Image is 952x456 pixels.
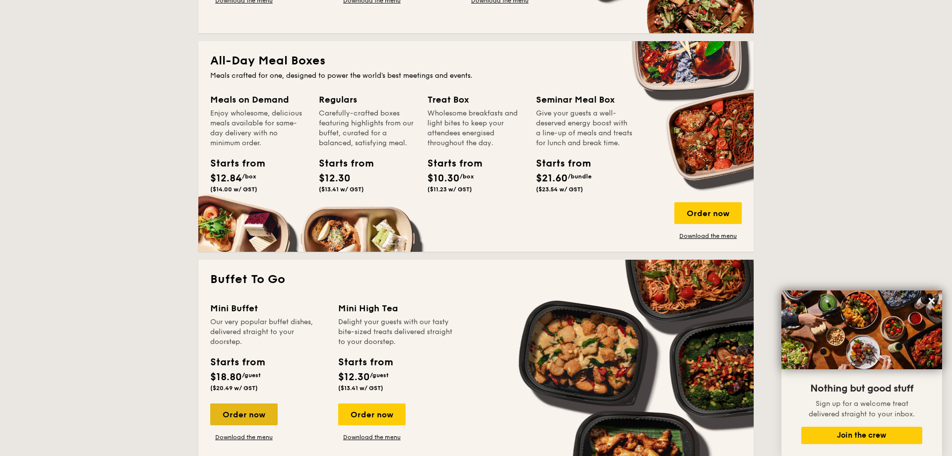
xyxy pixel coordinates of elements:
[210,385,258,392] span: ($20.49 w/ GST)
[338,301,454,315] div: Mini High Tea
[536,109,633,148] div: Give your guests a well-deserved energy boost with a line-up of meals and treats for lunch and br...
[210,301,326,315] div: Mini Buffet
[427,109,524,148] div: Wholesome breakfasts and light bites to keep your attendees energised throughout the day.
[427,186,472,193] span: ($11.23 w/ GST)
[801,427,922,444] button: Join the crew
[536,156,581,171] div: Starts from
[319,186,364,193] span: ($13.41 w/ GST)
[210,71,742,81] div: Meals crafted for one, designed to power the world's best meetings and events.
[427,172,460,184] span: $10.30
[536,93,633,107] div: Seminar Meal Box
[536,186,583,193] span: ($23.54 w/ GST)
[427,156,472,171] div: Starts from
[319,109,416,148] div: Carefully-crafted boxes featuring highlights from our buffet, curated for a balanced, satisfying ...
[210,433,278,441] a: Download the menu
[210,156,255,171] div: Starts from
[210,355,264,370] div: Starts from
[338,355,392,370] div: Starts from
[210,172,242,184] span: $12.84
[210,272,742,287] h2: Buffet To Go
[370,372,389,379] span: /guest
[338,317,454,347] div: Delight your guests with our tasty bite-sized treats delivered straight to your doorstep.
[338,433,406,441] a: Download the menu
[536,172,568,184] span: $21.60
[210,109,307,148] div: Enjoy wholesome, delicious meals available for same-day delivery with no minimum order.
[210,317,326,347] div: Our very popular buffet dishes, delivered straight to your doorstep.
[674,202,742,224] div: Order now
[210,186,257,193] span: ($14.00 w/ GST)
[210,53,742,69] h2: All-Day Meal Boxes
[460,173,474,180] span: /box
[319,172,351,184] span: $12.30
[242,372,261,379] span: /guest
[674,232,742,240] a: Download the menu
[338,371,370,383] span: $12.30
[568,173,592,180] span: /bundle
[242,173,256,180] span: /box
[338,403,406,425] div: Order now
[338,385,383,392] span: ($13.41 w/ GST)
[210,403,278,425] div: Order now
[210,371,242,383] span: $18.80
[809,399,915,418] span: Sign up for a welcome treat delivered straight to your inbox.
[781,290,942,369] img: DSC07876-Edit02-Large.jpeg
[427,93,524,107] div: Treat Box
[319,156,363,171] div: Starts from
[810,383,913,395] span: Nothing but good stuff
[210,93,307,107] div: Meals on Demand
[924,293,940,309] button: Close
[319,93,416,107] div: Regulars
